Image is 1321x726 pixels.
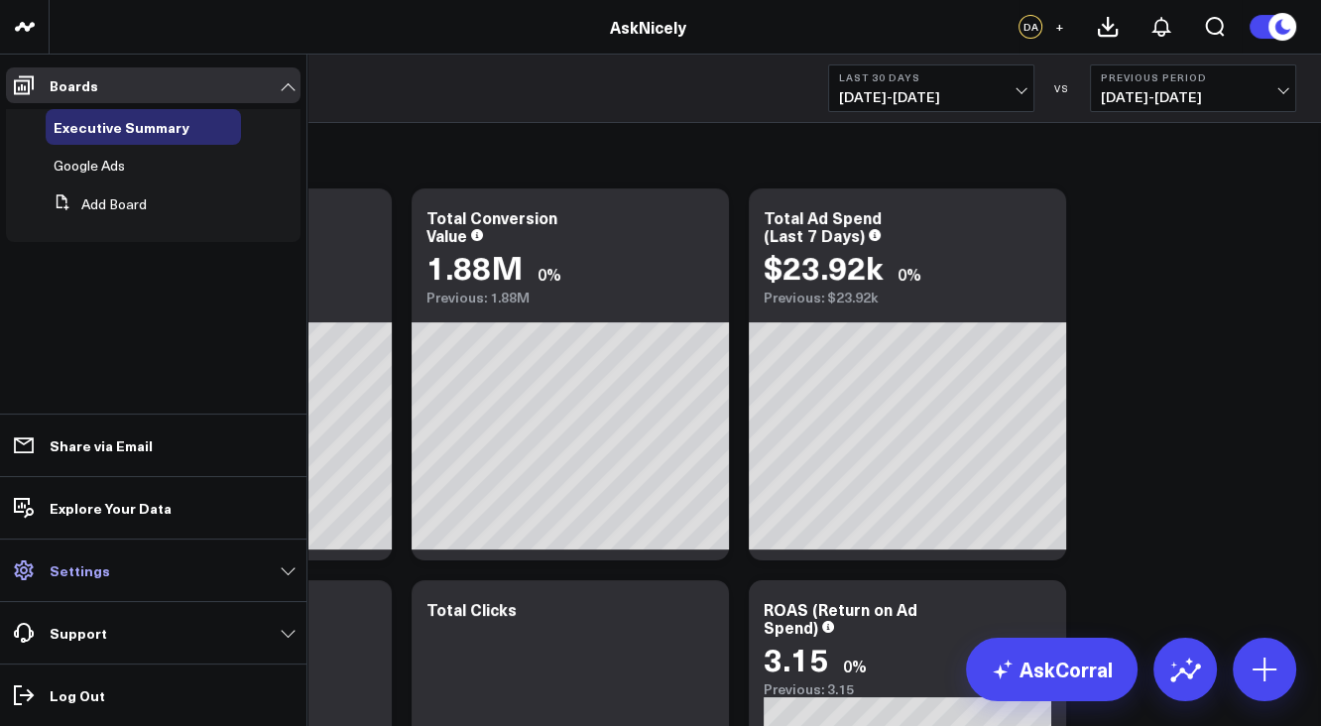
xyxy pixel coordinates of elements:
b: Previous Period [1101,71,1285,83]
a: Log Out [6,677,300,713]
div: Previous: 3.15 [764,681,1051,697]
span: Google Ads [54,156,125,175]
a: AskCorral [966,638,1138,701]
div: DA [1019,15,1042,39]
div: Previous: 1.88M [426,290,714,305]
a: Google Ads [54,158,125,174]
div: Previous: $23.92k [764,290,1051,305]
div: 0% [843,655,867,676]
button: + [1047,15,1071,39]
button: Last 30 Days[DATE]-[DATE] [828,64,1034,112]
a: Executive Summary [54,119,189,135]
p: Log Out [50,687,105,703]
button: Add Board [46,186,147,222]
p: Boards [50,77,98,93]
div: $23.92k [764,249,883,285]
div: ROAS (Return on Ad Spend) [764,598,917,638]
div: 0% [898,263,921,285]
p: Explore Your Data [50,500,172,516]
div: 3.15 [764,641,828,676]
span: Executive Summary [54,117,189,137]
span: + [1055,20,1064,34]
div: Total Clicks [426,598,517,620]
b: Last 30 Days [839,71,1023,83]
p: Support [50,625,107,641]
span: [DATE] - [DATE] [1101,89,1285,105]
div: 1.88M [426,249,523,285]
div: 0% [538,263,561,285]
button: Previous Period[DATE]-[DATE] [1090,64,1296,112]
div: Total Ad Spend (Last 7 Days) [764,206,882,246]
div: Total Conversion Value [426,206,557,246]
a: AskNicely [610,16,686,38]
span: [DATE] - [DATE] [839,89,1023,105]
p: Share via Email [50,437,153,453]
div: VS [1044,82,1080,94]
p: Settings [50,562,110,578]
